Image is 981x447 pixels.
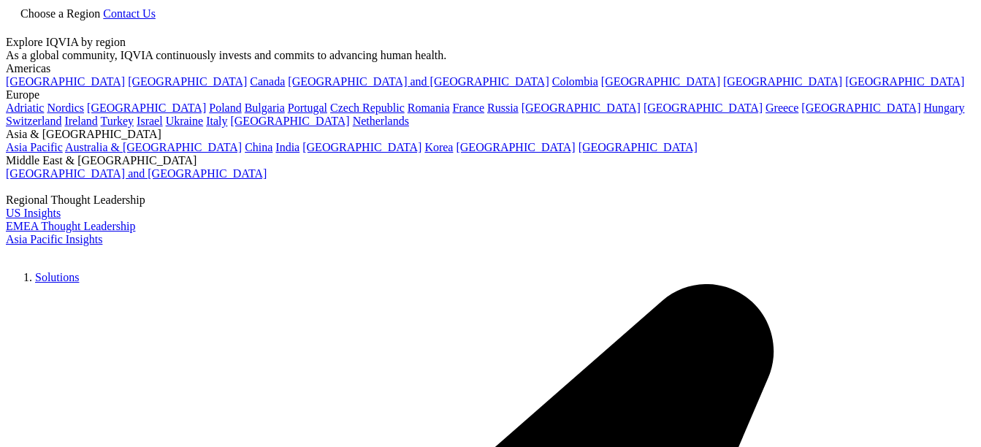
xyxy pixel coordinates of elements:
[288,75,549,88] a: [GEOGRAPHIC_DATA] and [GEOGRAPHIC_DATA]
[288,102,327,114] a: Portugal
[923,102,964,114] a: Hungary
[456,141,575,153] a: [GEOGRAPHIC_DATA]
[6,88,975,102] div: Europe
[723,75,842,88] a: [GEOGRAPHIC_DATA]
[6,167,267,180] a: [GEOGRAPHIC_DATA] and [GEOGRAPHIC_DATA]
[6,194,975,207] div: Regional Thought Leadership
[6,233,102,245] a: Asia Pacific Insights
[206,115,227,127] a: Italy
[6,49,975,62] div: As a global community, IQVIA continuously invests and commits to advancing human health.
[330,102,405,114] a: Czech Republic
[579,141,698,153] a: [GEOGRAPHIC_DATA]
[230,115,349,127] a: [GEOGRAPHIC_DATA]
[87,102,206,114] a: [GEOGRAPHIC_DATA]
[408,102,450,114] a: Romania
[275,141,299,153] a: India
[103,7,156,20] a: Contact Us
[6,62,975,75] div: Americas
[128,75,247,88] a: [GEOGRAPHIC_DATA]
[644,102,763,114] a: [GEOGRAPHIC_DATA]
[64,115,97,127] a: Ireland
[65,141,242,153] a: Australia & [GEOGRAPHIC_DATA]
[6,141,63,153] a: Asia Pacific
[552,75,598,88] a: Colombia
[487,102,519,114] a: Russia
[302,141,421,153] a: [GEOGRAPHIC_DATA]
[6,128,975,141] div: Asia & [GEOGRAPHIC_DATA]
[209,102,241,114] a: Poland
[245,141,272,153] a: China
[6,115,61,127] a: Switzerland
[6,75,125,88] a: [GEOGRAPHIC_DATA]
[453,102,485,114] a: France
[6,36,975,49] div: Explore IQVIA by region
[522,102,641,114] a: [GEOGRAPHIC_DATA]
[424,141,453,153] a: Korea
[137,115,163,127] a: Israel
[250,75,285,88] a: Canada
[845,75,964,88] a: [GEOGRAPHIC_DATA]
[35,271,79,283] a: Solutions
[100,115,134,127] a: Turkey
[6,154,975,167] div: Middle East & [GEOGRAPHIC_DATA]
[6,102,44,114] a: Adriatic
[601,75,720,88] a: [GEOGRAPHIC_DATA]
[801,102,920,114] a: [GEOGRAPHIC_DATA]
[47,102,84,114] a: Nordics
[353,115,409,127] a: Netherlands
[6,220,135,232] a: EMEA Thought Leadership
[245,102,285,114] a: Bulgaria
[166,115,204,127] a: Ukraine
[20,7,100,20] span: Choose a Region
[766,102,798,114] a: Greece
[6,207,61,219] a: US Insights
